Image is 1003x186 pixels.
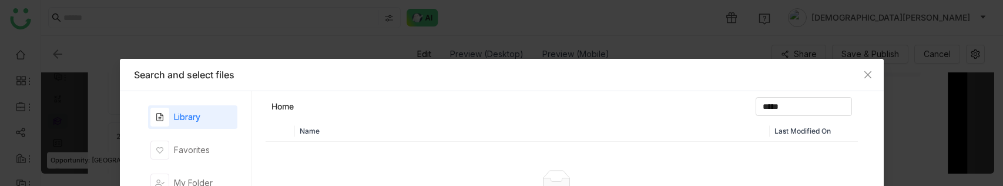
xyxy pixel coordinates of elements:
[174,111,200,124] div: Library
[852,59,884,91] button: Close
[271,101,294,112] a: Home
[295,121,770,142] th: Name
[770,121,858,142] th: Last Modified On
[134,68,870,81] div: Search and select files
[174,144,210,157] div: Favorites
